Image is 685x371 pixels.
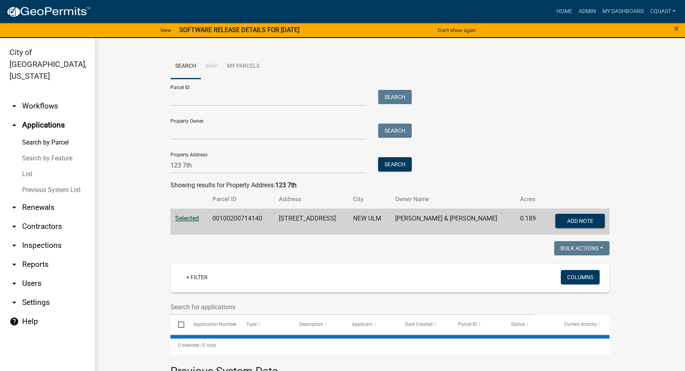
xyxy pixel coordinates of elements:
th: Acres [515,190,544,209]
datatable-header-cell: Application Number [185,315,238,334]
td: 0.189 [515,209,544,235]
i: arrow_drop_down [9,279,19,288]
span: Type [246,322,257,327]
input: Search for applications [170,299,534,315]
strong: SOFTWARE RELEASE DETAILS FOR [DATE] [179,26,299,34]
th: Parcel ID [208,190,274,209]
datatable-header-cell: Status [503,315,556,334]
span: Applicant [352,322,373,327]
strong: 123 7th [275,181,297,189]
i: arrow_drop_down [9,101,19,111]
span: Parcel ID [458,322,477,327]
span: × [674,23,679,34]
span: Application Number [193,322,237,327]
span: Description [299,322,323,327]
i: arrow_drop_down [9,203,19,212]
div: 0 total [170,335,609,355]
th: City [348,190,390,209]
a: Search [170,54,201,79]
div: Showing results for Property Address: [170,181,609,190]
td: NEW ULM [348,209,390,235]
a: Admin [575,4,599,19]
datatable-header-cell: Type [238,315,291,334]
th: Address [274,190,348,209]
datatable-header-cell: Current Activity [556,315,609,334]
button: Search [378,157,412,171]
a: Home [553,4,575,19]
i: arrow_drop_down [9,298,19,307]
i: arrow_drop_up [9,120,19,130]
span: Add Note [567,217,593,224]
a: View [157,24,174,37]
i: arrow_drop_down [9,222,19,231]
span: Current Activity [564,322,597,327]
i: arrow_drop_down [9,241,19,250]
button: Bulk Actions [554,241,609,255]
datatable-header-cell: Applicant [344,315,397,334]
td: 00100200714140 [208,209,274,235]
span: Date Created [405,322,433,327]
span: Status [511,322,525,327]
td: [PERSON_NAME] & [PERSON_NAME] [390,209,515,235]
button: Close [674,24,679,33]
a: My Parcels [222,54,264,79]
button: Add Note [555,214,605,228]
datatable-header-cell: Date Created [397,315,450,334]
i: arrow_drop_down [9,260,19,269]
datatable-header-cell: Select [170,315,185,334]
td: [STREET_ADDRESS] [274,209,348,235]
button: Search [378,90,412,104]
datatable-header-cell: Description [291,315,344,334]
th: Owner Name [390,190,515,209]
button: Don't show again [435,24,479,37]
a: + Filter [180,270,214,284]
a: My Dashboard [599,4,647,19]
datatable-header-cell: Parcel ID [450,315,503,334]
button: Search [378,124,412,138]
span: 0 selected / [178,342,202,348]
i: help [9,317,19,326]
button: Columns [561,270,600,284]
a: cquast [647,4,679,19]
a: Selected [175,215,199,222]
